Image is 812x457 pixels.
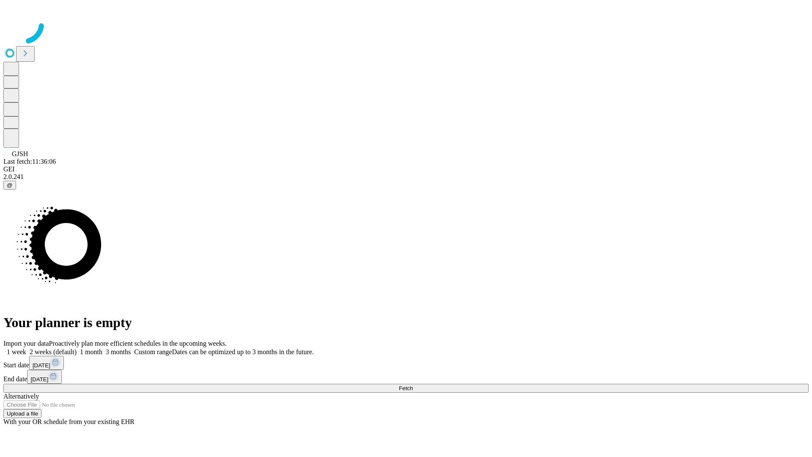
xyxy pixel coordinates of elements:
[3,393,39,400] span: Alternatively
[7,182,13,188] span: @
[399,385,413,391] span: Fetch
[7,348,26,355] span: 1 week
[3,409,41,418] button: Upload a file
[172,348,314,355] span: Dates can be optimized up to 3 months in the future.
[3,181,16,190] button: @
[3,356,809,370] div: Start date
[134,348,172,355] span: Custom range
[3,384,809,393] button: Fetch
[27,370,62,384] button: [DATE]
[3,173,809,181] div: 2.0.241
[12,150,28,157] span: GJSH
[33,362,50,369] span: [DATE]
[29,356,64,370] button: [DATE]
[30,348,77,355] span: 2 weeks (default)
[30,376,48,383] span: [DATE]
[106,348,131,355] span: 3 months
[3,158,56,165] span: Last fetch: 11:36:06
[3,370,809,384] div: End date
[3,418,134,425] span: With your OR schedule from your existing EHR
[49,340,227,347] span: Proactively plan more efficient schedules in the upcoming weeks.
[80,348,102,355] span: 1 month
[3,315,809,330] h1: Your planner is empty
[3,165,809,173] div: GEI
[3,340,49,347] span: Import your data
